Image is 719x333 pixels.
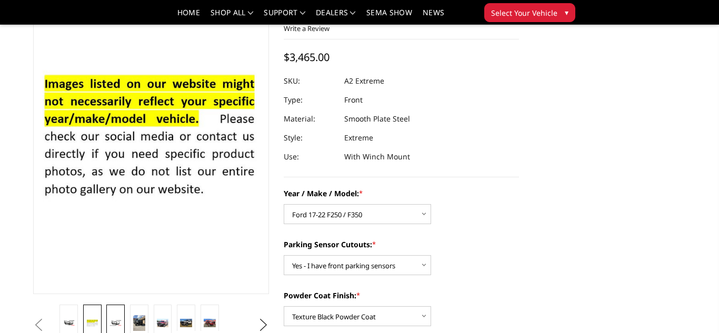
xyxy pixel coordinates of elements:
a: SEMA Show [366,9,412,24]
span: Select Your Vehicle [491,7,557,18]
dd: With Winch Mount [344,147,410,166]
dt: Style: [284,128,336,147]
button: Next [255,317,271,333]
img: A2 Series - Extreme Front Bumper (winch mount) [204,319,216,328]
a: Home [177,9,200,24]
img: A2 Series - Extreme Front Bumper (winch mount) [86,319,98,327]
dt: Use: [284,147,336,166]
dd: A2 Extreme [344,72,384,90]
span: $3,465.00 [284,50,329,64]
img: A2 Series - Extreme Front Bumper (winch mount) [180,319,192,328]
img: A2 Series - Extreme Front Bumper (winch mount) [109,320,122,327]
label: Parking Sensor Cutouts: [284,239,520,250]
a: Write a Review [284,24,329,33]
img: A2 Series - Extreme Front Bumper (winch mount) [133,315,145,331]
dt: Material: [284,109,336,128]
dt: SKU: [284,72,336,90]
dd: Extreme [344,128,373,147]
a: News [423,9,444,24]
dt: Type: [284,90,336,109]
button: Select Your Vehicle [484,3,575,22]
a: Support [264,9,305,24]
label: Powder Coat Finish: [284,290,520,301]
span: ▾ [565,7,568,18]
button: Previous [31,317,46,333]
dd: Smooth Plate Steel [344,109,410,128]
a: shop all [211,9,253,24]
a: Dealers [316,9,356,24]
dd: Front [344,90,363,109]
label: Year / Make / Model: [284,188,520,199]
img: A2 Series - Extreme Front Bumper (winch mount) [157,319,169,328]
